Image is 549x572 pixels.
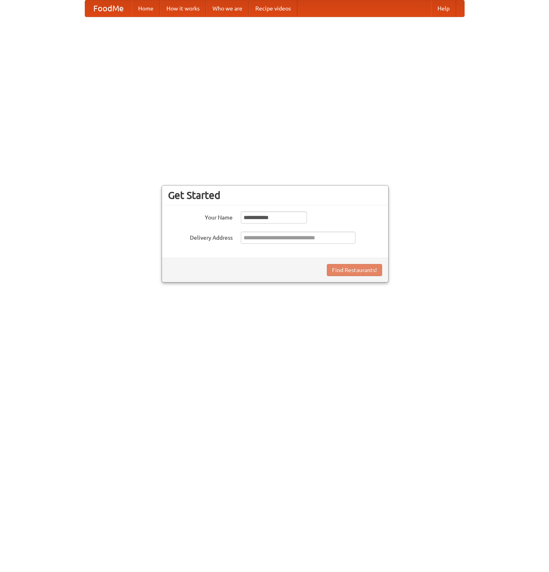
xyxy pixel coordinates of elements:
a: How it works [160,0,206,17]
a: FoodMe [85,0,132,17]
label: Your Name [168,211,233,222]
a: Recipe videos [249,0,297,17]
a: Help [431,0,456,17]
a: Home [132,0,160,17]
h3: Get Started [168,189,382,201]
label: Delivery Address [168,232,233,242]
button: Find Restaurants! [327,264,382,276]
a: Who we are [206,0,249,17]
